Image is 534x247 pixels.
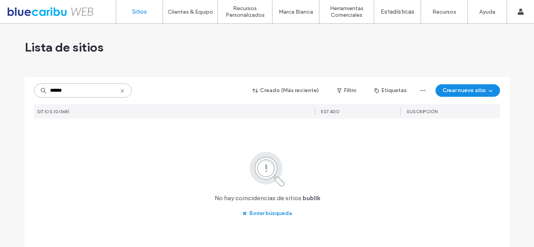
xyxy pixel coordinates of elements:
label: Herramientas Comerciales [319,5,374,18]
span: Suscripción [407,109,438,114]
span: bublik [303,194,320,203]
label: Sitios [132,8,147,15]
button: Filtro [329,84,364,97]
label: Clientes & Equipo [168,9,213,15]
button: Creado (Más reciente) [246,84,326,97]
label: Recursos [432,9,456,15]
label: Marca Blanca [279,9,313,15]
span: SITIOS (0/368) [37,109,69,114]
label: Estadísticas [381,8,414,15]
span: ESTADO [321,109,340,114]
span: Lista de sitios [25,39,104,55]
button: Crear nuevo sitio [435,84,500,97]
span: No hay coincidencias de sitios [215,194,301,203]
button: Etiquetas [367,84,414,97]
label: Recursos Personalizados [218,5,272,18]
img: search.svg [239,150,296,188]
label: Ayuda [479,9,495,15]
span: Ayuda [17,5,38,12]
button: Borrar búsqueda [235,207,299,220]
